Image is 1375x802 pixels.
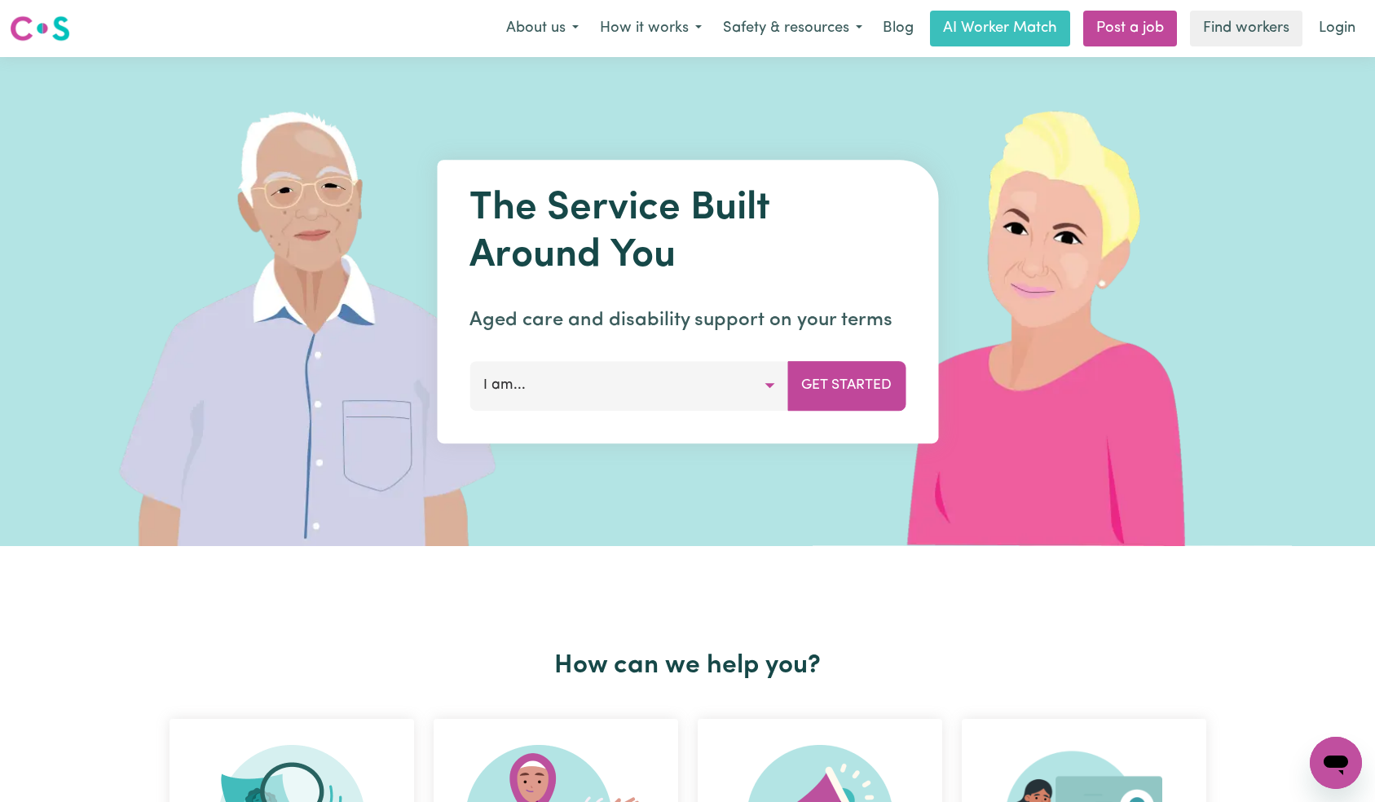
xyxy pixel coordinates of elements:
button: Get Started [787,361,906,410]
a: AI Worker Match [930,11,1070,46]
iframe: Button to launch messaging window [1310,737,1362,789]
a: Post a job [1083,11,1177,46]
a: Login [1309,11,1365,46]
button: About us [496,11,589,46]
a: Careseekers logo [10,10,70,47]
a: Blog [873,11,923,46]
button: Safety & resources [712,11,873,46]
a: Find workers [1190,11,1302,46]
h2: How can we help you? [160,650,1216,681]
img: Careseekers logo [10,14,70,43]
button: I am... [469,361,788,410]
p: Aged care and disability support on your terms [469,306,906,335]
button: How it works [589,11,712,46]
h1: The Service Built Around You [469,186,906,280]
